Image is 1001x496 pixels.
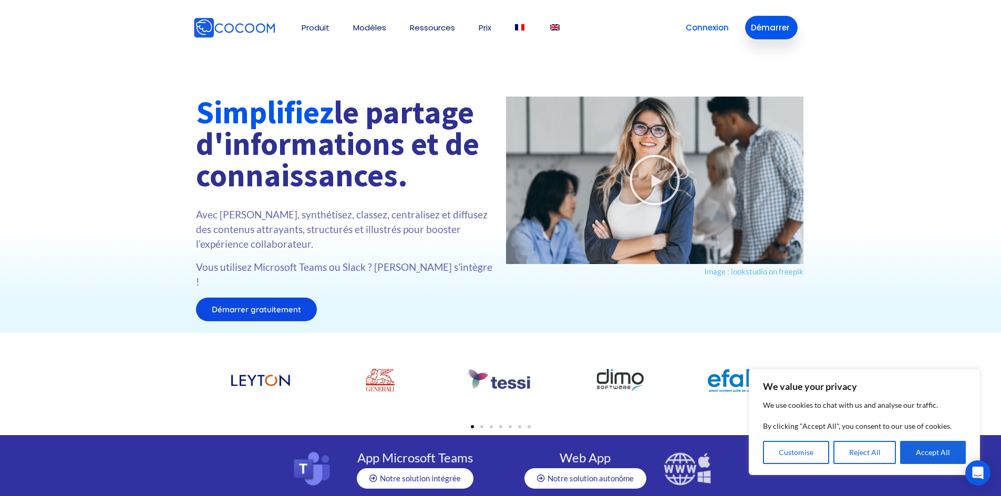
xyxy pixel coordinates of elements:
a: Produit [302,24,329,31]
img: Cocoom [277,27,278,28]
div: Open Intercom Messenger [965,460,990,486]
span: Notre solution intégrée [380,474,461,482]
span: Go to slide 6 [518,425,521,428]
a: Démarrer [745,16,798,39]
button: Accept All [900,441,966,464]
a: Connexion [680,16,735,39]
span: Démarrer gratuitement [212,305,301,313]
span: Go to slide 2 [480,425,483,428]
span: Go to slide 7 [528,425,531,428]
a: Modèles [353,24,386,31]
a: Démarrer gratuitement [196,298,317,321]
p: We use cookies to chat with us and analyse our traffic. [763,399,966,411]
p: Avec [PERSON_NAME], synthétisez, classez, centralisez et diffusez des contenus attrayants, struct... [196,207,496,251]
p: We value your privacy [763,380,966,393]
span: Go to slide 4 [499,425,502,428]
span: Go to slide 5 [509,425,512,428]
button: Customise [763,441,829,464]
img: Anglais [550,24,560,30]
h4: Web App [517,451,653,464]
a: Notre solution intégrée [357,468,473,489]
font: Simplifiez [196,92,334,132]
a: image : lookstudio on freepik [705,267,803,276]
a: Notre solution autonôme [524,468,646,489]
h4: App Microsoft Teams [346,451,484,464]
button: Reject All [833,441,896,464]
span: Notre solution autonôme [548,474,634,482]
p: Vous utilisez Microsoft Teams ou Slack ? [PERSON_NAME] s’intègre ! [196,260,496,289]
p: By clicking "Accept All", you consent to our use of cookies. [763,420,966,432]
a: Prix [479,24,491,31]
a: Ressources [410,24,455,31]
img: Français [515,24,524,30]
span: Go to slide 3 [490,425,493,428]
img: Cocoom [193,17,275,38]
span: Go to slide 1 [471,425,474,428]
h1: le partage d'informations et de connaissances. [196,97,496,191]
